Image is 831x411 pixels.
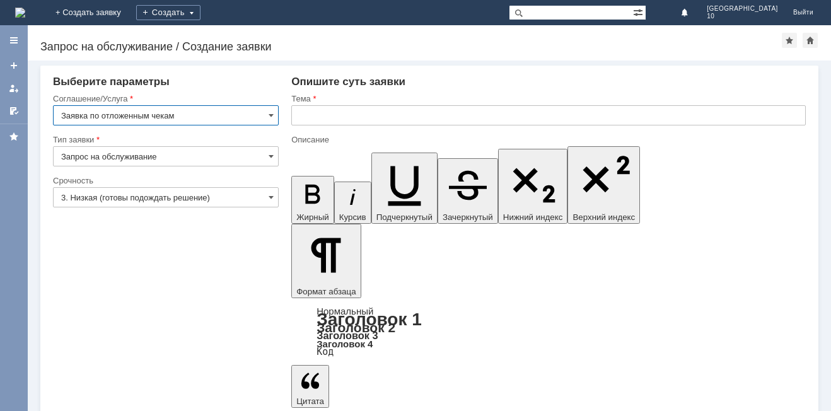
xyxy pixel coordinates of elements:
[40,40,782,53] div: Запрос на обслуживание / Создание заявки
[291,76,405,88] span: Опишите суть заявки
[633,6,646,18] span: Расширенный поиск
[317,310,422,329] a: Заголовок 1
[53,76,170,88] span: Выберите параметры
[53,136,276,144] div: Тип заявки
[4,78,24,98] a: Мои заявки
[572,212,635,222] span: Верхний индекс
[15,8,25,18] img: logo
[291,136,803,144] div: Описание
[317,339,373,349] a: Заголовок 4
[503,212,563,222] span: Нижний индекс
[291,365,329,408] button: Цитата
[443,212,493,222] span: Зачеркнутый
[136,5,200,20] div: Создать
[53,95,276,103] div: Соглашение/Услуга
[291,95,803,103] div: Тема
[371,153,438,224] button: Подчеркнутый
[376,212,433,222] span: Подчеркнутый
[438,158,498,224] button: Зачеркнутый
[317,330,378,341] a: Заголовок 3
[291,176,334,224] button: Жирный
[707,5,778,13] span: [GEOGRAPHIC_DATA]
[296,397,324,406] span: Цитата
[334,182,371,224] button: Курсив
[53,177,276,185] div: Срочность
[15,8,25,18] a: Перейти на домашнюю страницу
[317,320,395,335] a: Заголовок 2
[707,13,778,20] span: 10
[782,33,797,48] div: Добавить в избранное
[291,307,806,356] div: Формат абзаца
[498,149,568,224] button: Нижний индекс
[317,346,334,357] a: Код
[803,33,818,48] div: Сделать домашней страницей
[317,306,373,316] a: Нормальный
[296,212,329,222] span: Жирный
[4,101,24,121] a: Мои согласования
[4,55,24,76] a: Создать заявку
[291,224,361,298] button: Формат абзаца
[567,146,640,224] button: Верхний индекс
[339,212,366,222] span: Курсив
[296,287,356,296] span: Формат абзаца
